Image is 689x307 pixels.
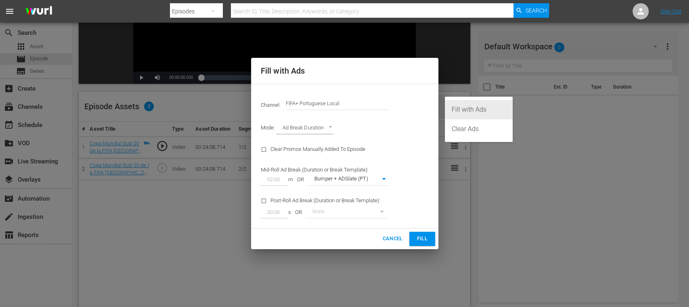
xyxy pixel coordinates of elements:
div: Fill with Ads [451,100,506,119]
span: Mid-Roll Ad Break (Duration or Break Template): [261,167,369,173]
span: Channel: [261,102,286,108]
span: s [288,209,291,216]
div: None [306,207,387,218]
span: OR [291,209,306,216]
div: Clear Ads [451,119,506,139]
span: Cancel [382,234,402,243]
span: Fill [416,234,429,243]
a: Sign Out [660,8,681,15]
button: Cancel [379,232,406,246]
img: ans4CAIJ8jUAAAAAAAAAAAAAAAAAAAAAAAAgQb4GAAAAAAAAAAAAAAAAAAAAAAAAJMjXAAAAAAAAAAAAAAAAAAAAAAAAgAT5G... [19,2,58,21]
span: menu [5,6,15,16]
div: Bumper + ADSlate (PT) [308,174,389,185]
button: Fill [409,232,435,246]
div: Clear Promos Manually Added To Episode [256,139,394,160]
h2: Fill with Ads [261,64,429,77]
span: m [288,176,293,184]
span: OR [293,176,308,184]
div: Post-Roll Ad Break (Duration or Break Template): [256,191,394,223]
div: Ad Break Duration [276,123,334,134]
span: Search [525,3,547,18]
div: Mode: [256,118,434,139]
